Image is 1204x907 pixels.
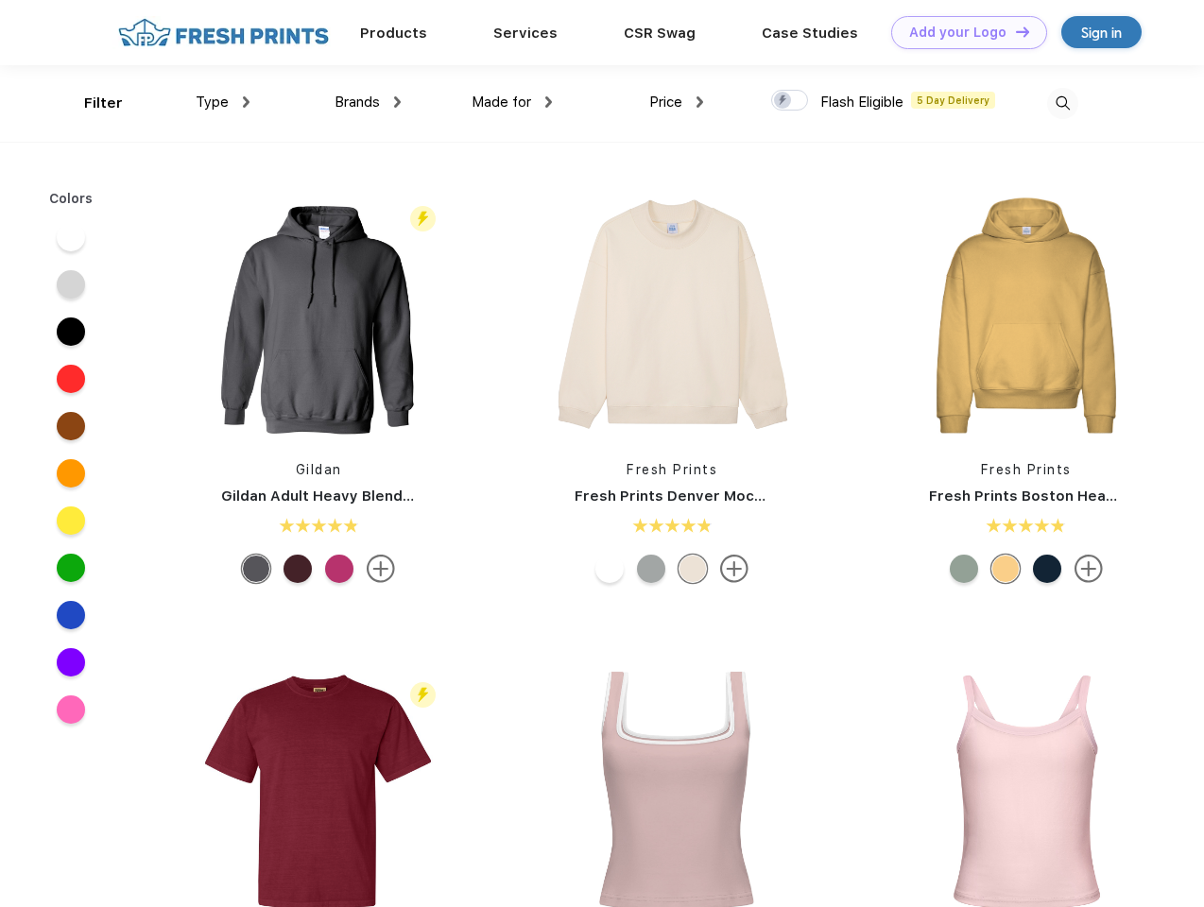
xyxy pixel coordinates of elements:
[595,555,624,583] div: White
[901,190,1152,441] img: func=resize&h=266
[575,488,985,505] a: Fresh Prints Denver Mock Neck Heavyweight Sweatshirt
[325,555,353,583] div: Heliconia
[1081,22,1122,43] div: Sign in
[1016,26,1029,37] img: DT
[410,682,436,708] img: flash_active_toggle.svg
[221,488,634,505] a: Gildan Adult Heavy Blend 8 Oz. 50/50 Hooded Sweatshirt
[991,555,1020,583] div: Bahama Yellow
[950,555,978,583] div: Sage Green
[193,190,444,441] img: func=resize&h=266
[627,462,717,477] a: Fresh Prints
[360,25,427,42] a: Products
[820,94,903,111] span: Flash Eligible
[1061,16,1142,48] a: Sign in
[1033,555,1061,583] div: Navy
[720,555,748,583] img: more.svg
[35,189,108,209] div: Colors
[112,16,335,49] img: fo%20logo%202.webp
[472,94,531,111] span: Made for
[911,92,995,109] span: 5 Day Delivery
[196,94,229,111] span: Type
[909,25,1006,41] div: Add your Logo
[545,96,552,108] img: dropdown.png
[284,555,312,583] div: Ht Sp Drk Maroon
[981,462,1072,477] a: Fresh Prints
[679,555,707,583] div: Buttermilk
[296,462,342,477] a: Gildan
[410,206,436,231] img: flash_active_toggle.svg
[637,555,665,583] div: Heathered Grey
[697,96,703,108] img: dropdown.png
[1047,88,1078,119] img: desktop_search.svg
[546,190,798,441] img: func=resize&h=266
[394,96,401,108] img: dropdown.png
[649,94,682,111] span: Price
[335,94,380,111] span: Brands
[1075,555,1103,583] img: more.svg
[367,555,395,583] img: more.svg
[243,96,249,108] img: dropdown.png
[84,93,123,114] div: Filter
[242,555,270,583] div: Charcoal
